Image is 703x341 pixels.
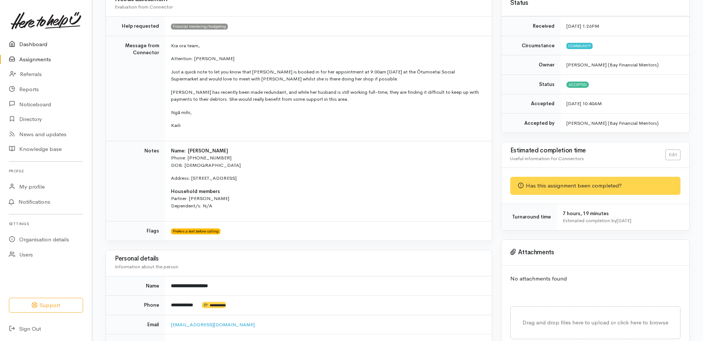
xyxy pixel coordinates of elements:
[115,255,483,262] h3: Personal details
[563,210,609,217] span: 7 hours, 19 minutes
[501,204,557,230] td: Turnaround time
[501,55,560,75] td: Owner
[106,276,165,296] td: Name
[171,188,220,194] span: Household members
[171,147,483,169] p: Phone: [PHONE_NUMBER] DOB: [DEMOGRAPHIC_DATA]
[171,148,228,154] span: Name: [PERSON_NAME]
[665,149,680,160] a: Edit
[106,17,165,36] td: Help requested
[501,36,560,55] td: Circumstance
[501,17,560,36] td: Received
[510,275,680,283] p: No attachments found
[171,55,483,62] p: Attention: [PERSON_NAME]
[501,94,560,114] td: Accepted
[106,315,165,334] td: Email
[566,23,599,29] time: [DATE] 1:26PM
[9,166,83,176] h6: Profile
[510,177,680,195] div: Has this assignment been completed?
[501,75,560,94] td: Status
[617,217,631,224] time: [DATE]
[563,217,680,224] div: Estimated completion by
[522,319,668,326] span: Drag and drop files here to upload or click here to browse
[115,263,178,270] span: Information about the person
[566,100,602,107] time: [DATE] 10:40AM
[510,155,584,162] span: Useful information for Connectors
[106,36,165,141] td: Message from Connector
[106,141,165,221] td: Notes
[171,109,483,116] p: Ngā mihi,
[115,4,173,10] span: Evaluation from Connector
[106,296,165,315] td: Phone
[501,113,560,132] td: Accepted by
[171,188,483,210] p: Partner: [PERSON_NAME] Dependent/s: N/A
[9,298,83,313] button: Support
[171,42,483,49] p: Kia ora team,
[171,122,483,129] p: Karli
[171,89,483,103] p: [PERSON_NAME] has recently been made redundant, and while her husband is still working full-time,...
[560,113,689,132] td: [PERSON_NAME] (Bay Financial Mentors)
[171,24,228,30] span: Financial mentoring/budgeting
[106,221,165,241] td: Flags
[171,175,483,182] p: Address: [STREET_ADDRESS]
[171,228,220,234] span: Prefers a text before calling
[9,219,83,229] h6: Settings
[566,43,593,49] span: Community
[566,82,589,87] span: Accepted
[171,321,255,328] a: [EMAIL_ADDRESS][DOMAIN_NAME]
[510,249,680,256] h3: Attachments
[510,147,665,154] h3: Estimated completion time
[566,62,659,68] span: [PERSON_NAME] (Bay Financial Mentors)
[171,68,483,83] p: Just a quick note to let you know that [PERSON_NAME] is booked in for her appointment at 9:00am [...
